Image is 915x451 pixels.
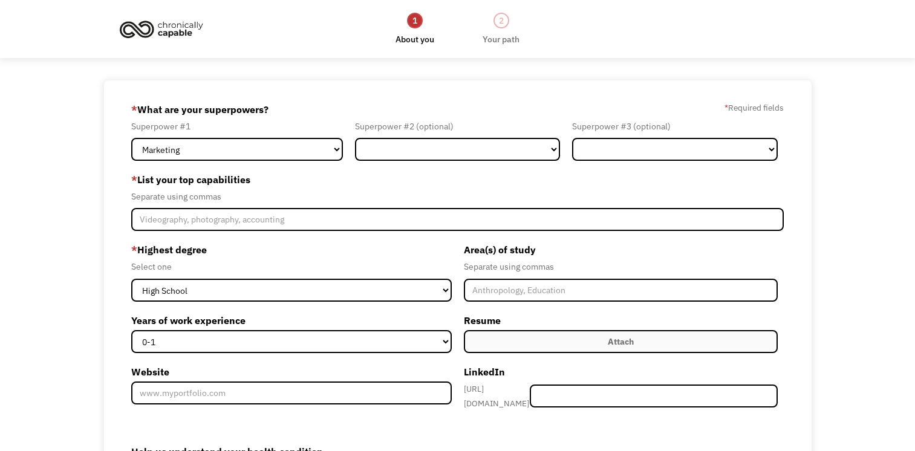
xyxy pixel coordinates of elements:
label: Attach [464,330,778,353]
img: Chronically Capable logo [116,16,207,42]
div: Separate using commas [131,189,784,204]
div: Separate using commas [464,259,778,274]
label: Resume [464,311,778,330]
div: Your path [483,32,519,47]
div: Superpower #2 (optional) [355,119,561,134]
label: Area(s) of study [464,240,778,259]
label: Years of work experience [131,311,452,330]
a: 1About you [396,11,434,47]
input: www.myportfolio.com [131,381,452,404]
div: Superpower #3 (optional) [572,119,778,134]
div: [URL][DOMAIN_NAME] [464,381,530,410]
a: 2Your path [483,11,519,47]
label: Required fields [725,100,784,115]
div: Superpower #1 [131,119,343,134]
div: Select one [131,259,452,274]
label: Website [131,362,452,381]
div: About you [396,32,434,47]
label: List your top capabilities [131,170,784,189]
div: Attach [608,334,634,349]
label: What are your superpowers? [131,100,269,119]
input: Anthropology, Education [464,279,778,302]
label: Highest degree [131,240,452,259]
div: 2 [493,13,509,28]
div: 1 [407,13,423,28]
input: Videography, photography, accounting [131,208,784,231]
label: LinkedIn [464,362,778,381]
